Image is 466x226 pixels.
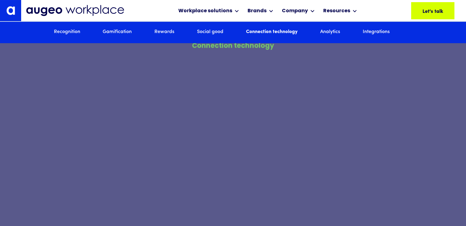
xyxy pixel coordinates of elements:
a: Social good [197,29,223,36]
a: Analytics [320,29,340,36]
a: Rewards [154,29,174,36]
img: Augeo's "a" monogram decorative logo in white. [6,6,15,15]
div: Workplace solutions [178,7,232,15]
a: Recognition [54,29,80,36]
div: Resources [323,7,350,15]
a: Connection technology [246,29,297,36]
div: Company [282,7,308,15]
div: Brands [248,7,267,15]
a: Integrations [363,29,390,36]
a: Let's talk [411,2,454,19]
h5: Connection technology [192,41,274,51]
a: Gamification [103,29,132,36]
img: Augeo Workplace business unit full logo in mignight blue. [26,5,124,16]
